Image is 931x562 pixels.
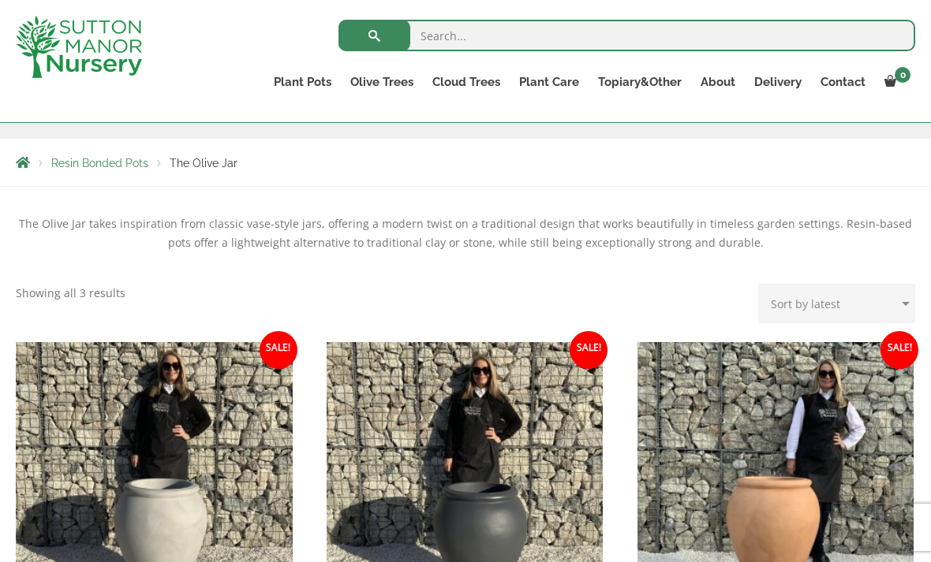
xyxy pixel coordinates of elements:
span: The Olive Jar [170,157,237,169]
a: Plant Pots [264,71,341,93]
a: Contact [811,71,875,93]
span: Sale! [881,331,918,369]
nav: Breadcrumbs [16,156,915,169]
p: The Olive Jar takes inspiration from classic vase-style jars, offering a modern twist on a tradit... [16,214,915,252]
a: Cloud Trees [423,71,510,93]
img: logo [16,16,142,78]
span: Sale! [570,331,608,369]
select: Shop order [758,284,915,323]
a: Topiary&Other [589,71,691,93]
input: Search... [338,20,915,51]
a: Olive Trees [341,71,423,93]
a: About [691,71,745,93]
a: Delivery [745,71,811,93]
a: Resin Bonded Pots [51,157,148,169]
a: 0 [875,71,915,93]
a: Plant Care [510,71,589,93]
span: Sale! [260,331,297,369]
span: 0 [895,67,910,83]
p: Showing all 3 results [16,284,125,303]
